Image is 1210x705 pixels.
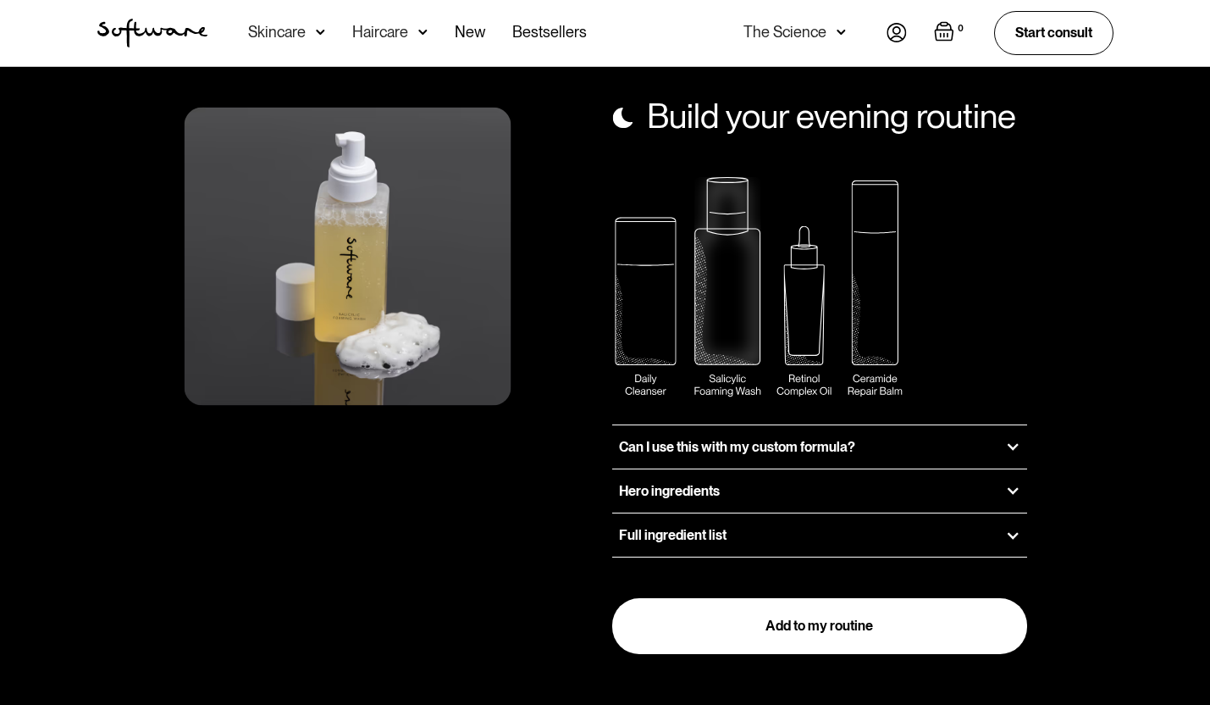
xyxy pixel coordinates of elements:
[837,24,846,41] img: arrow down
[934,21,967,45] a: Open empty cart
[316,24,325,41] img: arrow down
[97,19,207,47] a: home
[619,439,855,455] h3: Can I use this with my custom formula?
[619,483,720,499] h3: Hero ingredients
[619,527,727,543] h3: Full ingredient list
[97,19,207,47] img: Software Logo
[647,96,1016,136] h2: Build your evening routine
[743,24,826,41] div: The Science
[418,24,428,41] img: arrow down
[352,24,408,41] div: Haircare
[248,24,306,41] div: Skincare
[612,598,1028,654] a: Add to my routine
[954,21,967,36] div: 0
[994,11,1113,54] a: Start consult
